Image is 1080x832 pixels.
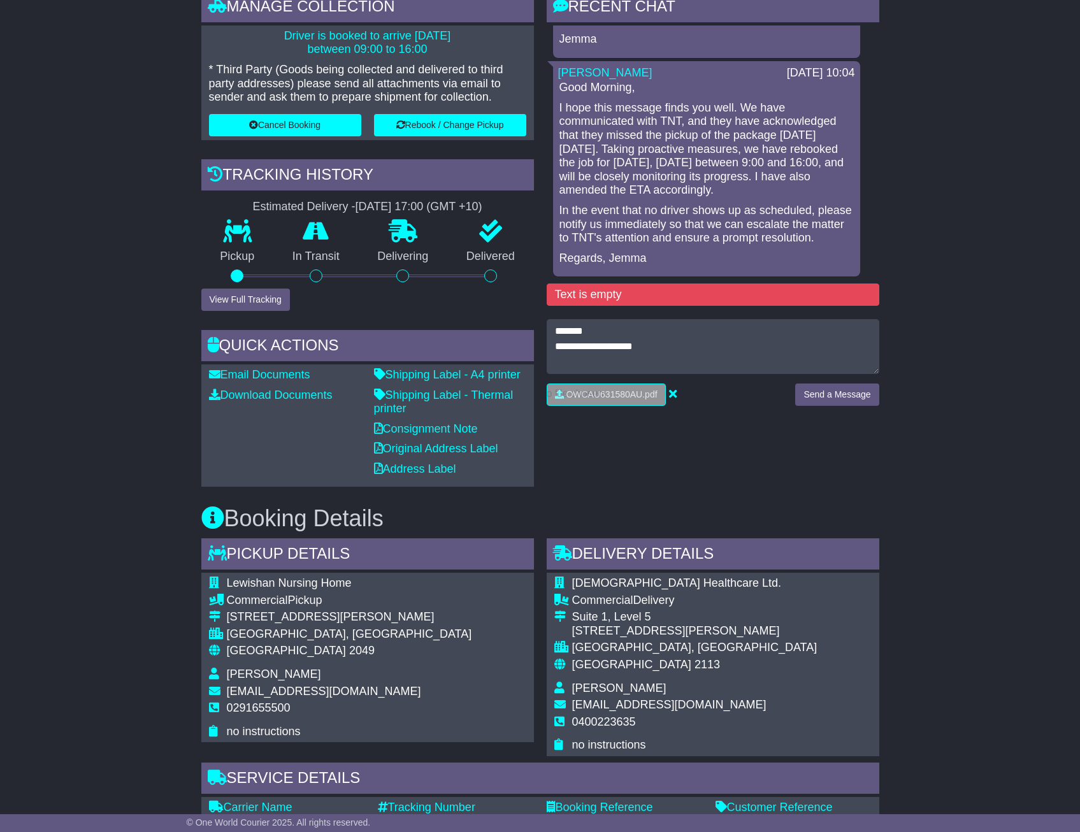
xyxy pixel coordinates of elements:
[201,330,534,364] div: Quick Actions
[227,628,472,642] div: [GEOGRAPHIC_DATA], [GEOGRAPHIC_DATA]
[273,250,359,264] p: In Transit
[572,738,646,751] span: no instructions
[572,682,666,694] span: [PERSON_NAME]
[572,624,817,638] div: [STREET_ADDRESS][PERSON_NAME]
[227,644,346,657] span: [GEOGRAPHIC_DATA]
[356,200,482,214] div: [DATE] 17:00 (GMT +10)
[227,594,472,608] div: Pickup
[572,658,691,671] span: [GEOGRAPHIC_DATA]
[201,538,534,573] div: Pickup Details
[201,250,274,264] p: Pickup
[572,698,767,711] span: [EMAIL_ADDRESS][DOMAIN_NAME]
[227,594,288,606] span: Commercial
[572,610,817,624] div: Suite 1, Level 5
[559,81,854,95] p: Good Morning,
[559,204,854,245] p: In the event that no driver shows up as scheduled, please notify us immediately so that we can es...
[227,701,291,714] span: 0291655500
[201,506,879,531] h3: Booking Details
[209,29,526,57] p: Driver is booked to arrive [DATE] between 09:00 to 16:00
[227,610,472,624] div: [STREET_ADDRESS][PERSON_NAME]
[374,389,514,415] a: Shipping Label - Thermal printer
[374,442,498,455] a: Original Address Label
[201,289,290,311] button: View Full Tracking
[559,32,854,47] p: Jemma
[209,114,361,136] button: Cancel Booking
[559,252,854,266] p: Regards, Jemma
[187,817,371,828] span: © One World Courier 2025. All rights reserved.
[572,594,817,608] div: Delivery
[201,763,879,797] div: Service Details
[572,641,817,655] div: [GEOGRAPHIC_DATA], [GEOGRAPHIC_DATA]
[558,66,652,79] a: [PERSON_NAME]
[201,200,534,214] div: Estimated Delivery -
[572,577,781,589] span: [DEMOGRAPHIC_DATA] Healthcare Ltd.
[695,658,720,671] span: 2113
[209,389,333,401] a: Download Documents
[559,101,854,197] p: I hope this message finds you well. We have communicated with TNT, and they have acknowledged tha...
[572,594,633,606] span: Commercial
[359,250,448,264] p: Delivering
[349,644,375,657] span: 2049
[447,250,534,264] p: Delivered
[547,801,703,815] div: Booking Reference
[374,463,456,475] a: Address Label
[227,668,321,680] span: [PERSON_NAME]
[716,801,872,815] div: Customer Reference
[547,538,879,573] div: Delivery Details
[227,725,301,738] span: no instructions
[787,66,855,80] div: [DATE] 10:04
[374,114,526,136] button: Rebook / Change Pickup
[374,422,478,435] a: Consignment Note
[378,801,534,815] div: Tracking Number
[201,159,534,194] div: Tracking history
[209,368,310,381] a: Email Documents
[374,368,521,381] a: Shipping Label - A4 printer
[795,384,879,406] button: Send a Message
[572,715,636,728] span: 0400223635
[209,801,365,815] div: Carrier Name
[227,685,421,698] span: [EMAIL_ADDRESS][DOMAIN_NAME]
[209,63,526,104] p: * Third Party (Goods being collected and delivered to third party addresses) please send all atta...
[547,283,879,306] div: Text is empty
[227,577,352,589] span: Lewishan Nursing Home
